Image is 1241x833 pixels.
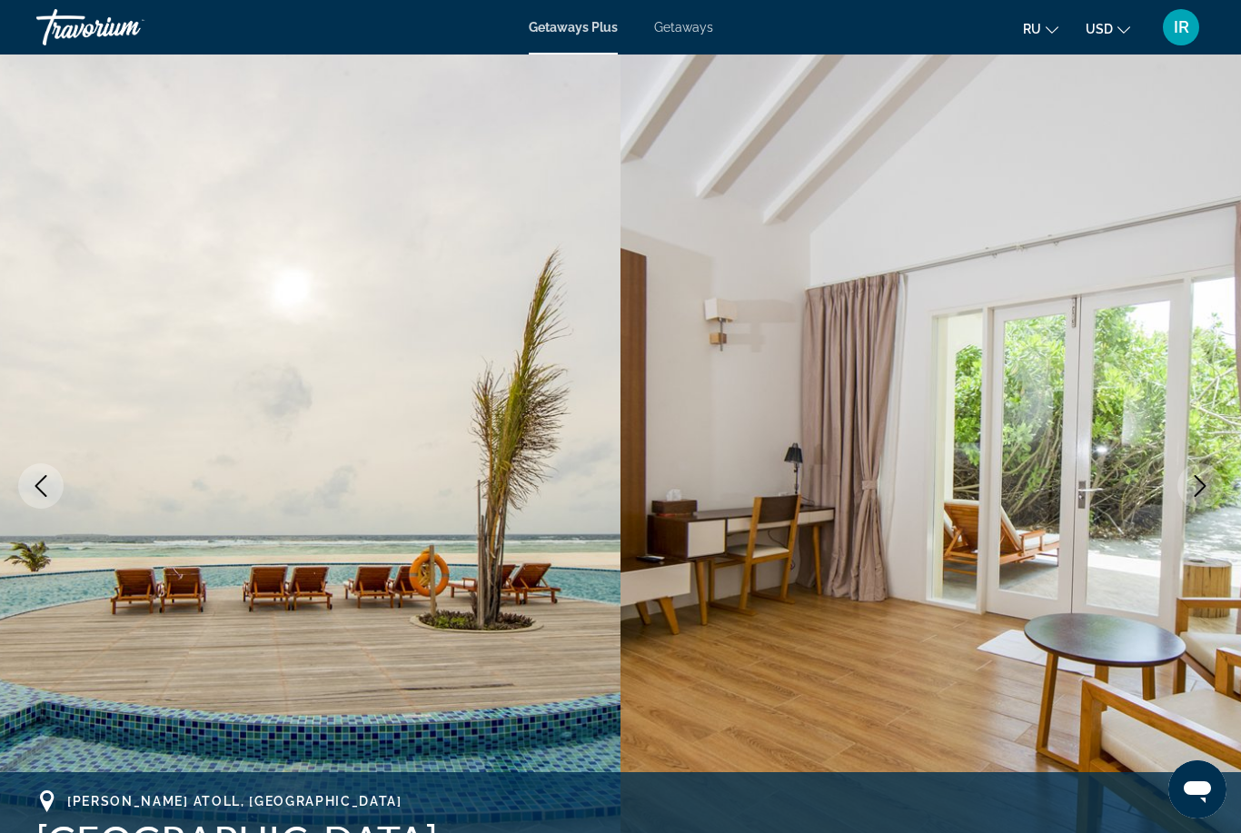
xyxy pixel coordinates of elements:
a: Getaways [654,20,713,35]
iframe: Кнопка запуска окна обмена сообщениями [1168,760,1226,818]
span: IR [1174,18,1189,36]
button: Previous image [18,463,64,509]
span: [PERSON_NAME] Atoll, [GEOGRAPHIC_DATA] [67,794,402,808]
span: USD [1086,22,1113,36]
button: Change language [1023,15,1058,42]
span: ru [1023,22,1041,36]
button: Next image [1177,463,1223,509]
a: Travorium [36,4,218,51]
button: Change currency [1086,15,1130,42]
button: User Menu [1157,8,1205,46]
a: Getaways Plus [529,20,618,35]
